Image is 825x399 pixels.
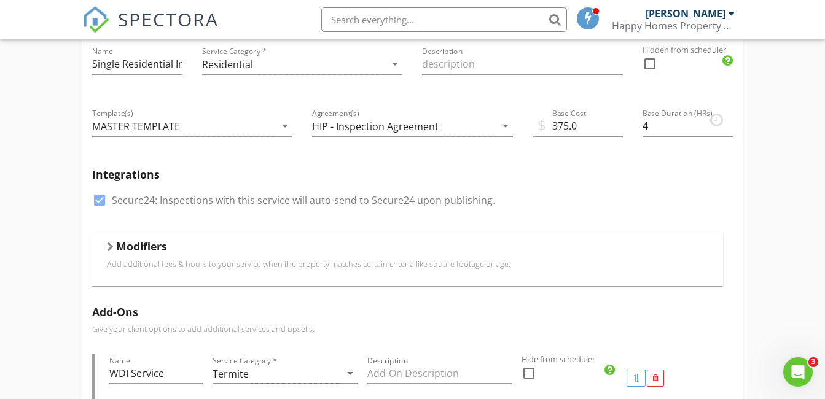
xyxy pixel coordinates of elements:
div: Happy Homes Property Assessments, LLC [612,20,735,32]
span: SPECTORA [118,6,219,32]
input: Description [422,54,622,74]
a: SPECTORA [82,17,219,42]
h5: Integrations [92,168,732,180]
input: Search everything... [321,7,567,32]
input: Name [92,54,182,74]
h5: Modifiers [116,240,167,252]
span: 3 [808,357,818,367]
input: Description [367,363,512,384]
label: Hide from scheduler [522,354,801,365]
h5: Add-Ons [92,306,732,318]
p: Give your client options to add additional services and upsells. [92,324,732,334]
img: The Best Home Inspection Software - Spectora [82,6,109,33]
i: arrow_drop_down [343,366,358,381]
p: Add additional fees & hours to your service when the property matches certain criteria like squar... [107,259,708,269]
div: HIP - Inspection Agreement [312,121,439,132]
i: arrow_drop_down [388,56,402,71]
div: MASTER TEMPLATE [92,121,180,132]
i: arrow_drop_down [498,118,513,133]
span: $ [538,114,546,136]
div: Residential [202,59,253,70]
i: arrow_drop_down [278,118,292,133]
input: Base Cost [533,116,623,136]
label: Secure24: Inspections with this service will auto-send to Secure24 upon publishing. [112,194,495,206]
div: Termite [213,368,249,379]
input: Base Duration (HRs) [643,116,733,136]
input: Name [109,363,203,384]
div: [PERSON_NAME] [646,7,725,20]
iframe: Intercom live chat [783,357,813,387]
